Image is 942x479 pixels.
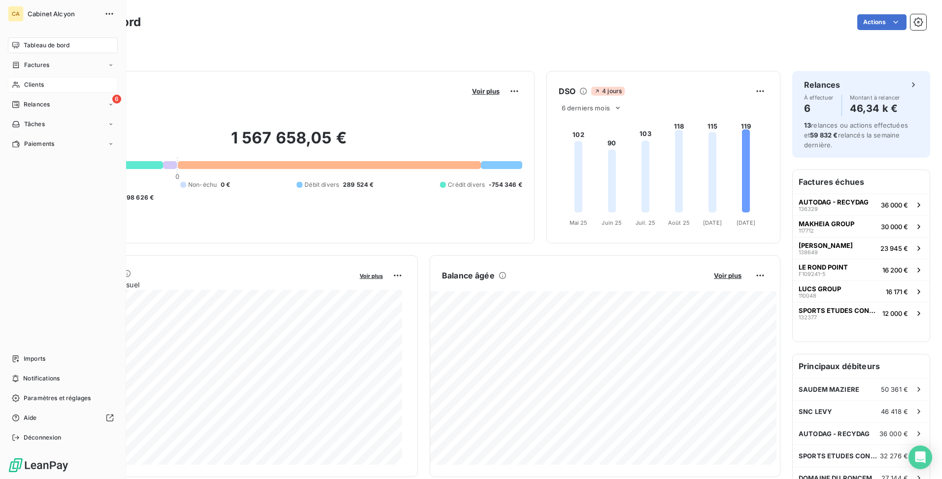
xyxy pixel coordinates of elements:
[793,194,930,215] button: AUTODAG - RECYDAG13632936 000 €
[857,14,907,30] button: Actions
[221,180,230,189] span: 0 €
[799,314,817,320] span: 132377
[357,271,386,280] button: Voir plus
[469,87,503,96] button: Voir plus
[56,279,353,290] span: Chiffre d'affaires mensuel
[703,219,722,226] tspan: [DATE]
[8,6,24,22] div: CA
[879,430,908,438] span: 36 000 €
[591,87,625,96] span: 4 jours
[799,293,816,299] span: 110048
[880,452,908,460] span: 32 276 €
[472,87,500,95] span: Voir plus
[850,95,900,101] span: Montant à relancer
[711,271,744,280] button: Voir plus
[737,219,755,226] tspan: [DATE]
[908,445,932,469] div: Open Intercom Messenger
[24,413,37,422] span: Aide
[882,309,908,317] span: 12 000 €
[799,408,832,415] span: SNC LEVY
[793,354,930,378] h6: Principaux débiteurs
[799,220,854,228] span: MAKHEIA GROUP
[360,273,383,279] span: Voir plus
[886,288,908,296] span: 16 171 €
[24,120,45,129] span: Tâches
[24,80,44,89] span: Clients
[880,244,908,252] span: 23 945 €
[636,219,655,226] tspan: Juil. 25
[850,101,900,116] h4: 46,34 k €
[602,219,622,226] tspan: Juin 25
[882,266,908,274] span: 16 200 €
[304,180,339,189] span: Débit divers
[124,193,154,202] span: -98 626 €
[24,61,49,69] span: Factures
[799,249,818,255] span: 138649
[799,263,848,271] span: LE ROND POINT
[8,457,69,473] img: Logo LeanPay
[881,223,908,231] span: 30 000 €
[799,206,818,212] span: 136329
[881,201,908,209] span: 36 000 €
[569,219,587,226] tspan: Mai 25
[442,270,495,281] h6: Balance âgée
[793,215,930,237] button: MAKHEIA GROUP11771230 000 €
[799,285,841,293] span: LUCS GROUP
[793,237,930,259] button: [PERSON_NAME]13864923 945 €
[23,374,60,383] span: Notifications
[799,307,878,314] span: SPORTS ETUDES CONCEPT
[668,219,690,226] tspan: Août 25
[24,100,50,109] span: Relances
[804,79,840,91] h6: Relances
[8,410,118,426] a: Aide
[714,272,741,279] span: Voir plus
[489,180,522,189] span: -754 346 €
[881,408,908,415] span: 46 418 €
[24,139,54,148] span: Paiements
[881,385,908,393] span: 50 361 €
[799,430,870,438] span: AUTODAG - RECYDAG
[343,180,373,189] span: 289 524 €
[112,95,121,103] span: 6
[24,394,91,403] span: Paramètres et réglages
[804,121,908,149] span: relances ou actions effectuées et relancés la semaine dernière.
[559,85,575,97] h6: DSO
[448,180,485,189] span: Crédit divers
[799,228,814,234] span: 117712
[799,385,859,393] span: SAUDEM MAZIERE
[175,172,179,180] span: 0
[188,180,217,189] span: Non-échu
[24,433,62,442] span: Déconnexion
[799,198,869,206] span: AUTODAG - RECYDAG
[810,131,838,139] span: 59 832 €
[799,271,826,277] span: F109241-5
[793,259,930,280] button: LE ROND POINTF109241-516 200 €
[24,41,69,50] span: Tableau de bord
[28,10,99,18] span: Cabinet Alcyon
[793,302,930,324] button: SPORTS ETUDES CONCEPT13237712 000 €
[793,170,930,194] h6: Factures échues
[793,280,930,302] button: LUCS GROUP11004816 171 €
[804,95,834,101] span: À effectuer
[562,104,610,112] span: 6 derniers mois
[799,241,853,249] span: [PERSON_NAME]
[56,128,522,158] h2: 1 567 658,05 €
[804,101,834,116] h4: 6
[24,354,45,363] span: Imports
[804,121,811,129] span: 13
[799,452,880,460] span: SPORTS ETUDES CONCEPT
